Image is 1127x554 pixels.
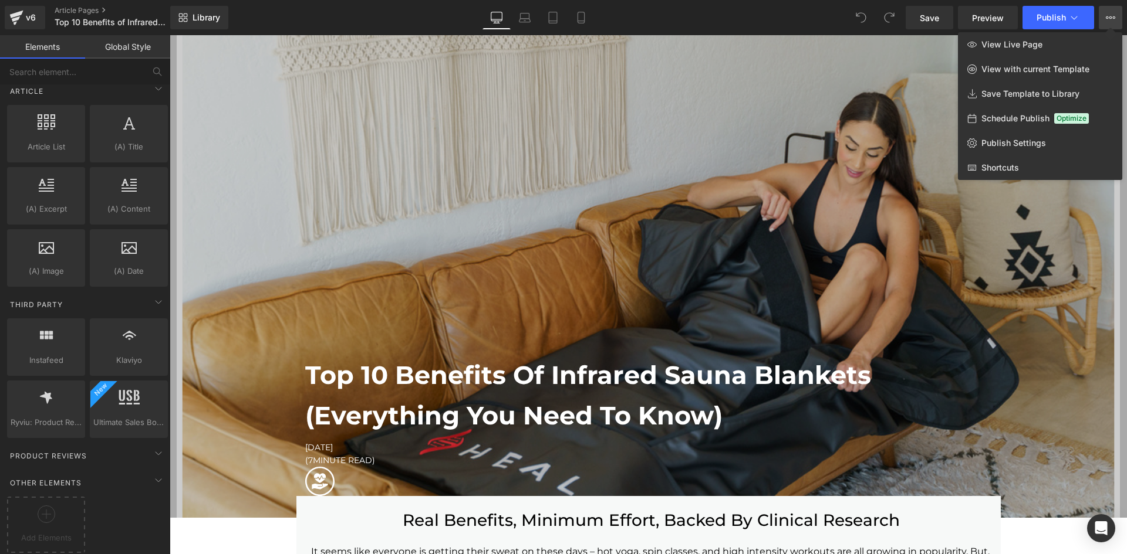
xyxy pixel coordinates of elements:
a: Preview [958,6,1018,29]
span: (A) Image [11,265,82,277]
span: (A) Title [93,141,164,153]
b: Top 10 Benefits of Infrared Sauna Blankets (Everything You Need to Know) [136,324,701,396]
a: Desktop [482,6,511,29]
a: New Library [170,6,228,29]
div: Open Intercom Messenger [1087,514,1115,542]
span: Shortcuts [981,162,1019,173]
p: [DATE] [136,406,822,419]
span: Preview [972,12,1004,24]
span: Optimize [1054,113,1089,124]
span: Library [193,12,220,23]
button: Publish [1023,6,1094,29]
span: Minute Read) [143,420,205,430]
span: View with current Template [981,64,1089,74]
p: It seems like everyone is getting their sweat on these days – hot yoga, spin classes, and high in... [141,509,822,539]
button: View Live PageView with current TemplateSave Template to LibrarySchedule PublishOptimizePublish S... [1099,6,1122,29]
span: (A) Excerpt [11,203,82,215]
span: Top 10 Benefits of Infrared Sauna Blankets (Everything You Need to Know) [55,18,167,27]
a: Article Pages [55,6,190,15]
span: View Live Page [981,39,1042,50]
span: Instafeed [11,354,82,366]
span: Third Party [9,299,64,310]
span: Schedule Publish [981,113,1050,124]
span: Article [9,86,45,97]
span: Save Template to Library [981,89,1079,99]
span: Ultimate Sales Boost [93,416,164,429]
a: Laptop [511,6,539,29]
a: v6 [5,6,45,29]
button: Undo [849,6,873,29]
span: Ryviu: Product Reviews & QA [11,416,82,429]
span: Other Elements [9,477,83,488]
div: v6 [23,10,38,25]
a: Tablet [539,6,567,29]
span: Article List [11,141,82,153]
a: Mobile [567,6,595,29]
span: (A) Date [93,265,164,277]
span: Product Reviews [9,450,88,461]
span: Publish [1037,13,1066,22]
button: Redo [878,6,901,29]
span: Klaviyo [93,354,164,366]
font: Real Benefits, Minimum Effort, Backed By Clinical Research [233,475,730,495]
span: Add Elements [10,532,82,544]
p: (7 [136,419,822,431]
span: Save [920,12,939,24]
span: Publish Settings [981,138,1046,148]
span: (A) Content [93,203,164,215]
a: Global Style [85,35,170,59]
